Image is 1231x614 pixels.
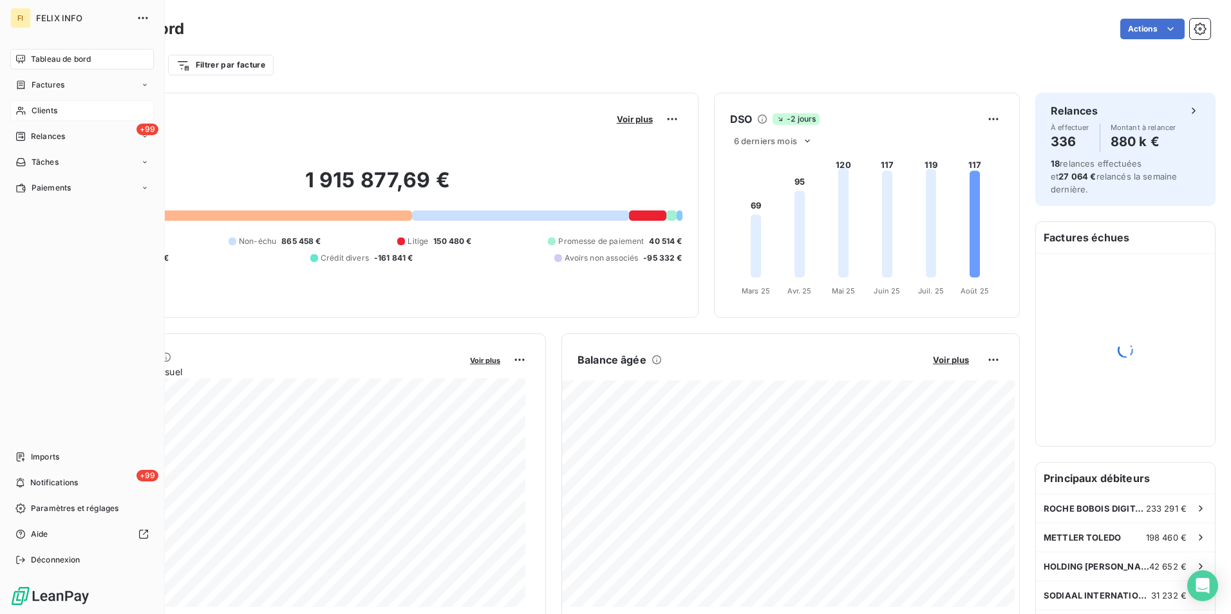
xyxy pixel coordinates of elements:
span: 865 458 € [281,236,321,247]
h4: 880 k € [1111,131,1176,152]
h4: 336 [1051,131,1089,152]
span: Voir plus [470,356,500,365]
a: Tâches [10,152,154,172]
span: Chiffre d'affaires mensuel [73,365,461,378]
span: 233 291 € [1146,503,1187,514]
span: FELIX INFO [36,13,129,23]
tspan: Mars 25 [742,286,770,295]
a: Tableau de bord [10,49,154,70]
h6: Relances [1051,103,1098,118]
button: Actions [1120,19,1185,39]
span: 42 652 € [1149,561,1187,572]
span: Imports [31,451,59,463]
div: FI [10,8,31,28]
a: Clients [10,100,154,121]
h6: Principaux débiteurs [1036,463,1215,494]
span: 198 460 € [1146,532,1187,543]
span: Montant à relancer [1111,124,1176,131]
img: Logo LeanPay [10,586,90,606]
tspan: Avr. 25 [787,286,811,295]
h6: Factures échues [1036,222,1215,253]
span: +99 [136,470,158,481]
span: Tâches [32,156,59,168]
span: 6 derniers mois [734,136,797,146]
span: -2 jours [773,113,820,125]
div: Open Intercom Messenger [1187,570,1218,601]
tspan: Juil. 25 [918,286,944,295]
tspan: Mai 25 [831,286,855,295]
a: Paiements [10,178,154,198]
span: Non-échu [239,236,276,247]
a: Factures [10,75,154,95]
span: Litige [408,236,428,247]
span: Déconnexion [31,554,80,566]
span: Clients [32,105,57,116]
span: Promesse de paiement [558,236,644,247]
h2: 1 915 877,69 € [73,167,682,206]
button: Filtrer par facture [168,55,274,75]
span: Relances [31,131,65,142]
span: Notifications [30,477,78,488]
span: 150 480 € [433,236,471,247]
span: SODIAAL INTERNATIONAL [1044,590,1151,600]
span: 31 232 € [1151,590,1187,600]
span: HOLDING [PERSON_NAME] [1044,561,1149,572]
span: Voir plus [933,355,969,365]
h6: Balance âgée [578,352,646,367]
span: Factures [32,79,64,91]
span: Aide [31,528,48,540]
button: Voir plus [613,113,657,125]
span: Voir plus [617,114,653,124]
span: relances effectuées et relancés la semaine dernière. [1051,158,1177,194]
span: 18 [1051,158,1060,169]
span: Paramètres et réglages [31,503,118,514]
span: +99 [136,124,158,135]
span: METTLER TOLEDO [1044,532,1121,543]
span: Tableau de bord [31,53,91,65]
span: 40 514 € [649,236,682,247]
button: Voir plus [929,354,973,366]
span: -161 841 € [374,252,413,264]
button: Voir plus [466,354,504,366]
span: -95 332 € [643,252,682,264]
span: Paiements [32,182,71,194]
a: Paramètres et réglages [10,498,154,519]
h6: DSO [730,111,752,127]
span: ROCHE BOBOIS DIGITAL SERVICES [1044,503,1146,514]
a: +99Relances [10,126,154,147]
span: À effectuer [1051,124,1089,131]
span: 27 064 € [1058,171,1096,181]
a: Imports [10,447,154,467]
span: Crédit divers [321,252,369,264]
a: Aide [10,524,154,544]
span: Avoirs non associés [565,252,638,264]
tspan: Août 25 [961,286,989,295]
tspan: Juin 25 [874,286,900,295]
